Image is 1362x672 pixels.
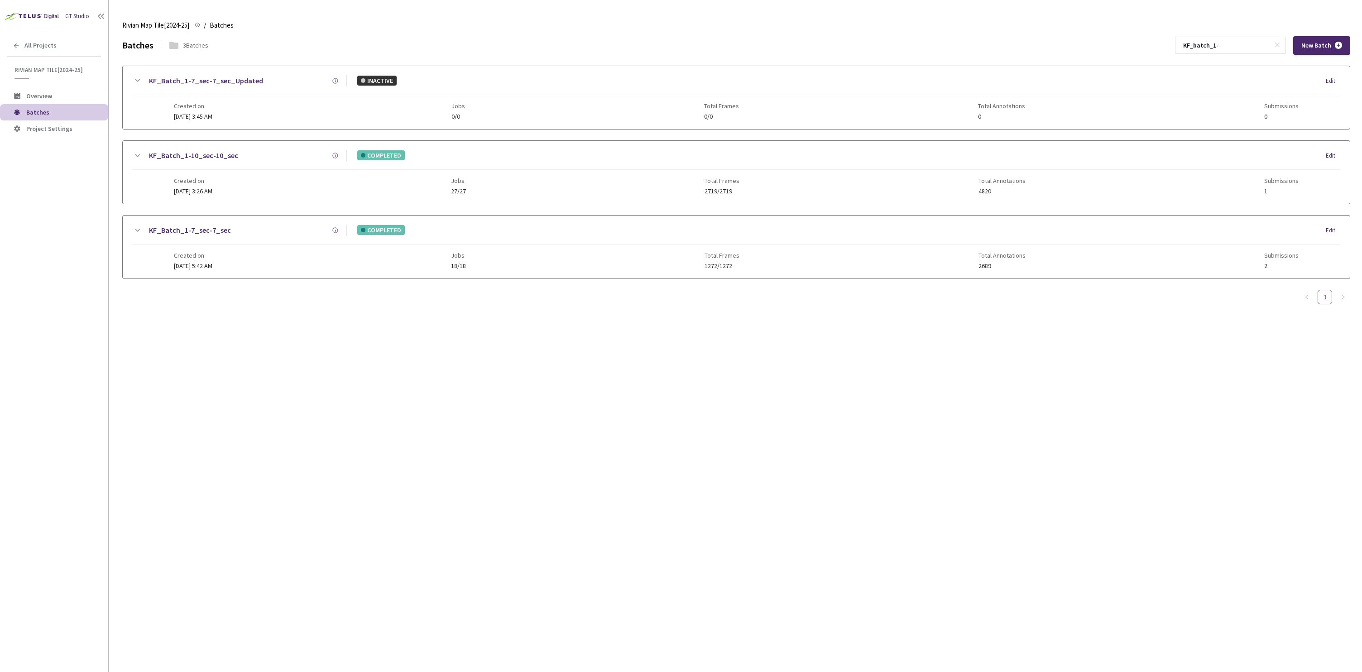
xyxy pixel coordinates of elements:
[451,188,466,195] span: 27/27
[174,112,212,120] span: [DATE] 3:45 AM
[174,102,212,110] span: Created on
[1336,290,1350,304] li: Next Page
[204,20,206,31] li: /
[451,177,466,184] span: Jobs
[705,252,739,259] span: Total Frames
[1318,290,1332,304] li: 1
[978,102,1025,110] span: Total Annotations
[1264,113,1299,120] span: 0
[978,113,1025,120] span: 0
[705,263,739,269] span: 1272/1272
[1178,37,1274,53] input: Search
[357,150,405,160] div: COMPLETED
[705,188,739,195] span: 2719/2719
[123,141,1350,204] div: KF_Batch_1-10_sec-10_secCOMPLETEDEditCreated on[DATE] 3:26 AMJobs27/27Total Frames2719/2719Total ...
[1340,294,1346,300] span: right
[65,12,89,21] div: GT Studio
[451,252,466,259] span: Jobs
[149,225,231,236] a: KF_Batch_1-7_sec-7_sec
[704,102,739,110] span: Total Frames
[26,125,72,133] span: Project Settings
[357,225,405,235] div: COMPLETED
[26,108,49,116] span: Batches
[123,216,1350,278] div: KF_Batch_1-7_sec-7_secCOMPLETEDEditCreated on[DATE] 5:42 AMJobs18/18Total Frames1272/1272Total An...
[978,177,1026,184] span: Total Annotations
[451,263,466,269] span: 18/18
[978,263,1026,269] span: 2689
[1300,290,1314,304] li: Previous Page
[357,76,397,86] div: INACTIVE
[978,188,1026,195] span: 4820
[174,177,212,184] span: Created on
[183,40,208,50] div: 3 Batches
[122,20,189,31] span: Rivian Map Tile[2024-25]
[123,66,1350,129] div: KF_Batch_1-7_sec-7_sec_UpdatedINACTIVEEditCreated on[DATE] 3:45 AMJobs0/0Total Frames0/0Total Ann...
[451,102,465,110] span: Jobs
[1301,42,1331,49] span: New Batch
[149,75,263,86] a: KF_Batch_1-7_sec-7_sec_Updated
[451,113,465,120] span: 0/0
[1326,151,1341,160] div: Edit
[1264,188,1299,195] span: 1
[1264,252,1299,259] span: Submissions
[1326,226,1341,235] div: Edit
[1264,263,1299,269] span: 2
[174,262,212,270] span: [DATE] 5:42 AM
[24,42,57,49] span: All Projects
[122,38,153,52] div: Batches
[1264,177,1299,184] span: Submissions
[210,20,234,31] span: Batches
[26,92,52,100] span: Overview
[704,113,739,120] span: 0/0
[149,150,238,161] a: KF_Batch_1-10_sec-10_sec
[1318,290,1332,304] a: 1
[174,187,212,195] span: [DATE] 3:26 AM
[14,66,96,74] span: Rivian Map Tile[2024-25]
[978,252,1026,259] span: Total Annotations
[1336,290,1350,304] button: right
[1326,77,1341,86] div: Edit
[174,252,212,259] span: Created on
[1264,102,1299,110] span: Submissions
[705,177,739,184] span: Total Frames
[1300,290,1314,304] button: left
[1304,294,1309,300] span: left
